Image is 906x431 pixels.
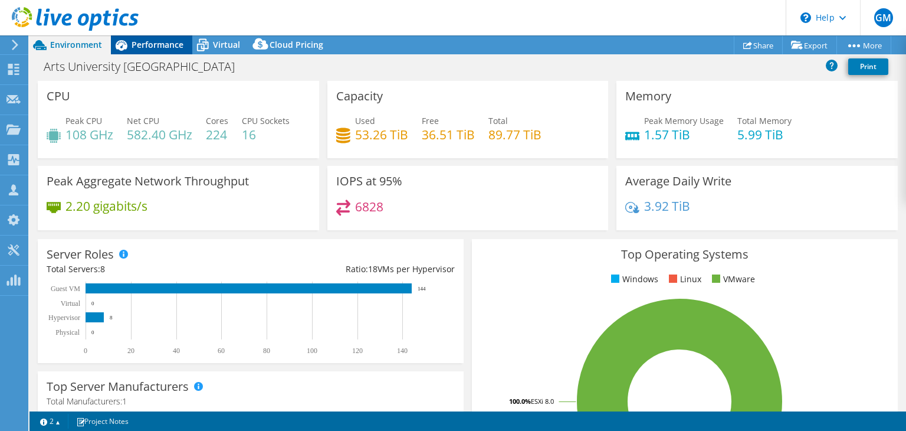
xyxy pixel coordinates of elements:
[625,90,671,103] h3: Memory
[422,128,475,141] h4: 36.51 TiB
[242,128,290,141] h4: 16
[91,329,94,335] text: 0
[206,115,228,126] span: Cores
[352,347,363,355] text: 120
[132,39,183,50] span: Performance
[127,128,192,141] h4: 582.40 GHz
[47,90,70,103] h3: CPU
[91,301,94,306] text: 0
[47,263,251,276] div: Total Servers:
[122,396,127,407] span: 1
[355,128,408,141] h4: 53.26 TiB
[355,200,383,213] h4: 6828
[836,36,891,54] a: More
[418,286,426,292] text: 144
[110,315,113,321] text: 8
[422,115,439,126] span: Free
[608,273,658,286] li: Windows
[737,128,792,141] h4: 5.99 TiB
[47,380,189,393] h3: Top Server Manufacturers
[65,115,102,126] span: Peak CPU
[48,314,80,322] text: Hypervisor
[61,299,81,308] text: Virtual
[531,397,554,406] tspan: ESXi 8.0
[47,248,114,261] h3: Server Roles
[100,263,105,275] span: 8
[68,414,137,429] a: Project Notes
[127,347,134,355] text: 20
[874,8,893,27] span: GM
[644,115,724,126] span: Peak Memory Usage
[270,39,323,50] span: Cloud Pricing
[206,128,228,141] h4: 224
[32,414,68,429] a: 2
[509,397,531,406] tspan: 100.0%
[709,273,755,286] li: VMware
[213,39,240,50] span: Virtual
[84,347,87,355] text: 0
[307,347,317,355] text: 100
[127,115,159,126] span: Net CPU
[644,128,724,141] h4: 1.57 TiB
[38,60,253,73] h1: Arts University [GEOGRAPHIC_DATA]
[666,273,701,286] li: Linux
[173,347,180,355] text: 40
[50,39,102,50] span: Environment
[51,285,80,293] text: Guest VM
[65,200,147,213] h4: 2.20 gigabits/s
[481,248,889,261] h3: Top Operating Systems
[737,115,792,126] span: Total Memory
[625,175,731,188] h3: Average Daily Write
[251,263,455,276] div: Ratio: VMs per Hypervisor
[242,115,290,126] span: CPU Sockets
[488,128,541,141] h4: 89.77 TiB
[368,263,377,275] span: 18
[848,58,888,75] a: Print
[488,115,508,126] span: Total
[800,12,811,23] svg: \n
[47,175,249,188] h3: Peak Aggregate Network Throughput
[336,175,402,188] h3: IOPS at 95%
[218,347,225,355] text: 60
[47,395,455,408] h4: Total Manufacturers:
[263,347,270,355] text: 80
[397,347,408,355] text: 140
[336,90,383,103] h3: Capacity
[355,115,375,126] span: Used
[734,36,783,54] a: Share
[65,128,113,141] h4: 108 GHz
[55,328,80,337] text: Physical
[644,200,690,213] h4: 3.92 TiB
[782,36,837,54] a: Export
